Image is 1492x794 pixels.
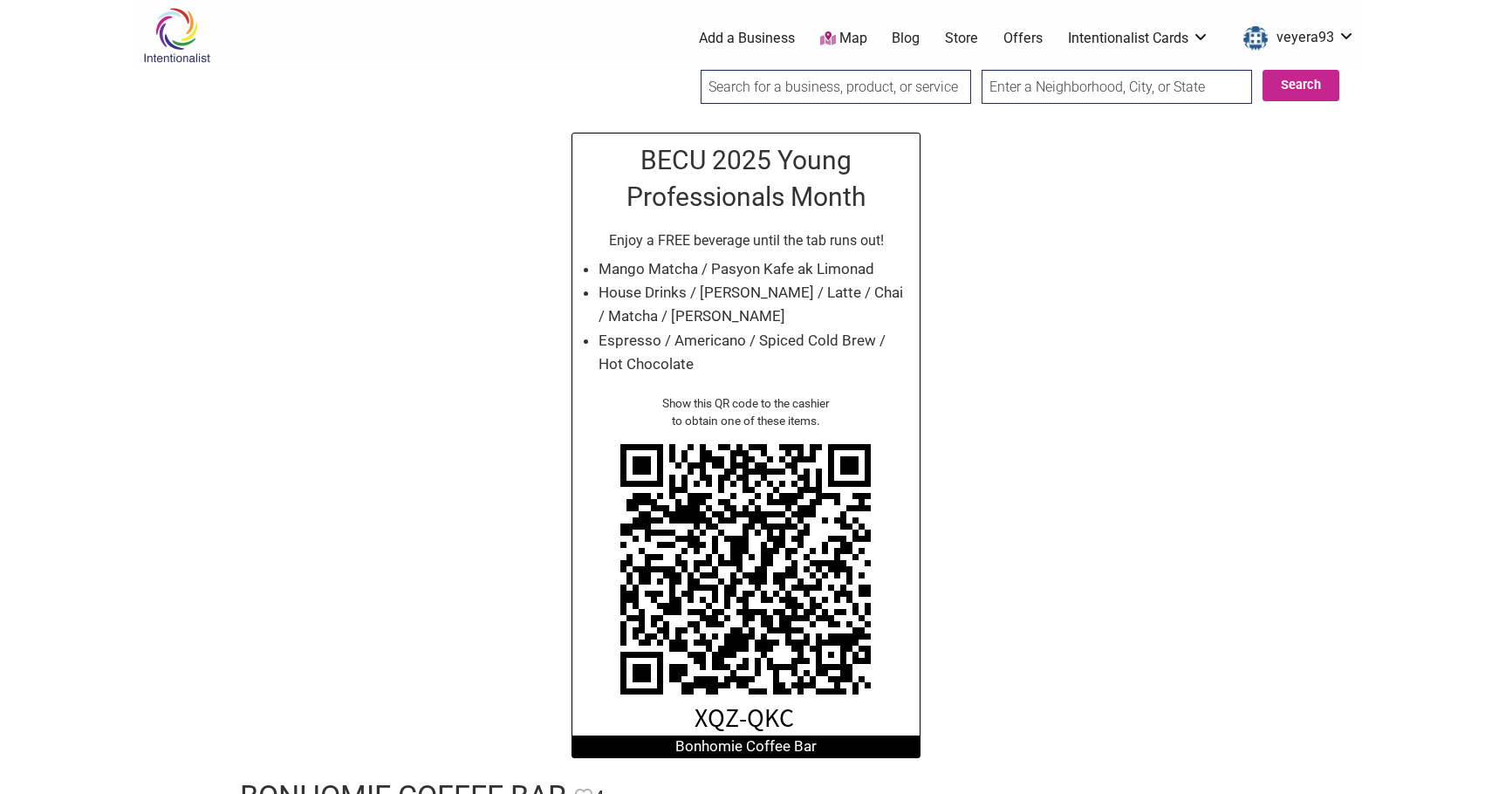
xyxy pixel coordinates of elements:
a: Add a Business [699,29,795,48]
h2: BECU 2025 Young Professionals Month [581,142,911,216]
img: https://intentionalist.com/claim-tab/?code=XQZ-QKC [606,430,886,736]
img: Intentionalist [135,7,218,64]
input: Enter a Neighborhood, City, or State [982,70,1252,104]
button: Search [1263,70,1339,101]
li: Mango Matcha / Pasyon Kafe ak Limonad [599,257,911,281]
a: Map [820,29,867,49]
li: House Drinks / [PERSON_NAME] / Latte / Chai / Matcha / [PERSON_NAME] [599,281,911,328]
a: Store [945,29,978,48]
a: Offers [1003,29,1043,48]
a: veyera93 [1235,23,1355,54]
p: Enjoy a FREE beverage until the tab runs out! [581,229,911,252]
div: Show this QR code to the cashier to obtain one of these items. [581,394,911,430]
div: Bonhomie Coffee Bar [572,736,920,758]
a: Intentionalist Cards [1068,29,1209,48]
input: Search for a business, product, or service [701,70,971,104]
li: Espresso / Americano / Spiced Cold Brew / Hot Chocolate [599,329,911,376]
a: Blog [892,29,920,48]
